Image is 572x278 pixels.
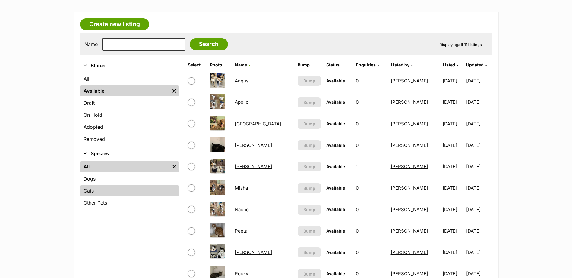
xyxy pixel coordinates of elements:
td: [DATE] [466,178,491,198]
span: Updated [466,62,484,67]
span: Bump [303,163,315,170]
span: Bump [303,78,315,84]
a: All [80,73,179,84]
a: Available [80,85,170,96]
td: [DATE] [440,70,466,91]
td: [DATE] [440,156,466,177]
a: Misha [235,185,248,191]
a: [PERSON_NAME] [391,185,428,191]
a: [PERSON_NAME] [235,142,272,148]
a: Nacho [235,207,249,212]
a: All [80,161,170,172]
button: Bump [298,183,321,193]
a: Name [235,62,250,67]
a: Create new listing [80,18,149,30]
td: 0 [353,221,388,241]
span: Bump [303,249,315,255]
td: [DATE] [466,92,491,113]
span: Available [326,143,345,148]
span: Name [235,62,247,67]
a: [PERSON_NAME] [235,249,272,255]
a: Listed [443,62,459,67]
td: 0 [353,242,388,263]
span: Listed by [391,62,409,67]
a: Updated [466,62,487,67]
td: [DATE] [466,135,491,156]
td: [DATE] [466,221,491,241]
td: [DATE] [440,199,466,220]
a: [PERSON_NAME] [391,164,428,169]
td: 0 [353,113,388,134]
td: [DATE] [440,135,466,156]
a: [PERSON_NAME] [391,228,428,234]
span: Bump [303,121,315,127]
td: 0 [353,178,388,198]
button: Bump [298,162,321,171]
span: Displaying Listings [439,42,482,47]
button: Bump [298,140,321,150]
span: Bump [303,99,315,106]
div: Status [80,72,179,147]
button: Bump [298,76,321,86]
span: Available [326,100,345,105]
a: [PERSON_NAME] [235,164,272,169]
th: Bump [295,60,323,70]
button: Status [80,62,179,70]
a: Angus [235,78,248,84]
td: [DATE] [440,221,466,241]
a: Enquiries [356,62,379,67]
button: Bump [298,97,321,107]
input: Search [190,38,228,50]
td: 0 [353,70,388,91]
td: [DATE] [466,113,491,134]
a: [GEOGRAPHIC_DATA] [235,121,281,127]
a: [PERSON_NAME] [391,99,428,105]
td: [DATE] [466,242,491,263]
span: Bump [303,206,315,213]
td: [DATE] [440,242,466,263]
a: [PERSON_NAME] [391,78,428,84]
a: Other Pets [80,197,179,208]
span: Available [326,78,345,83]
td: [DATE] [466,199,491,220]
a: [PERSON_NAME] [391,121,428,127]
a: Rocky [235,271,248,276]
span: Bump [303,185,315,191]
span: translation missing: en.admin.listings.index.attributes.enquiries [356,62,376,67]
span: Bump [303,228,315,234]
button: Bump [298,205,321,215]
th: Photo [207,60,232,70]
td: 1 [353,156,388,177]
a: Removed [80,134,179,144]
span: Available [326,228,345,233]
td: 0 [353,199,388,220]
td: [DATE] [466,156,491,177]
th: Select [185,60,207,70]
span: Available [326,121,345,126]
a: Listed by [391,62,413,67]
a: Dogs [80,173,179,184]
span: Available [326,250,345,255]
a: Apollo [235,99,248,105]
button: Bump [298,226,321,236]
a: [PERSON_NAME] [391,271,428,276]
a: Remove filter [170,161,179,172]
td: [DATE] [466,70,491,91]
span: Bump [303,271,315,277]
span: Available [326,185,345,190]
th: Status [324,60,352,70]
a: Draft [80,97,179,108]
span: Available [326,271,345,276]
a: [PERSON_NAME] [391,142,428,148]
label: Name [84,42,98,47]
span: Listed [443,62,455,67]
span: Available [326,164,345,169]
div: Species [80,160,179,211]
td: [DATE] [440,92,466,113]
button: Species [80,150,179,158]
a: Peeta [235,228,247,234]
a: Adopted [80,122,179,132]
a: On Hold [80,110,179,120]
a: Cats [80,185,179,196]
td: [DATE] [440,113,466,134]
